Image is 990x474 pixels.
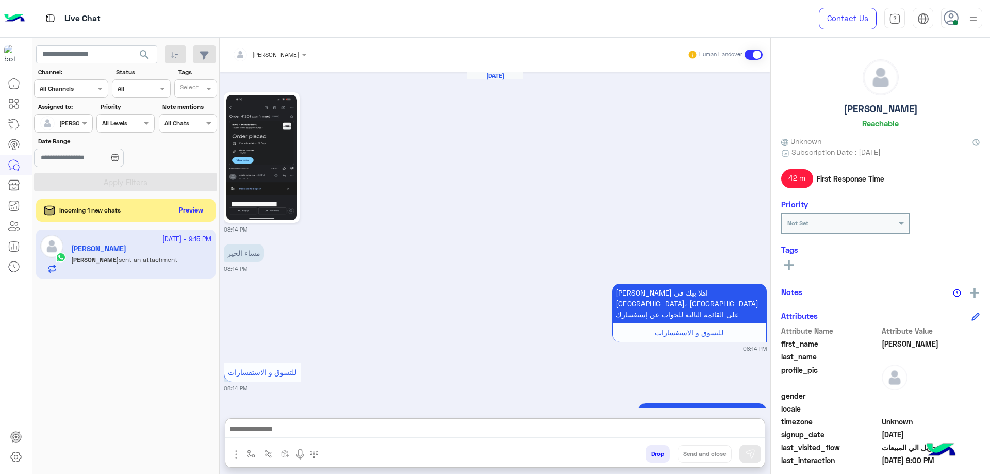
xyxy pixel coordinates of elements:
img: send attachment [230,448,242,461]
a: Contact Us [819,8,877,29]
small: Human Handover [699,51,742,59]
button: Preview [175,203,208,218]
button: Drop [646,445,670,463]
button: create order [277,445,294,462]
span: null [882,390,980,401]
h6: [DATE] [467,72,523,79]
span: 2024-09-22T07:37:23.917Z [882,429,980,440]
button: Trigger scenario [260,445,277,462]
img: profile [967,12,980,25]
label: Assigned to: [38,102,91,111]
small: 08:14 PM [224,265,247,273]
label: Note mentions [162,102,216,111]
label: Tags [178,68,216,77]
span: [PERSON_NAME] [252,51,299,58]
span: Subscription Date : [DATE] [791,146,881,157]
button: Send and close [678,445,732,463]
img: make a call [310,450,318,459]
span: Ahmed [882,338,980,349]
img: Trigger scenario [264,450,272,458]
span: Unknown [781,136,821,146]
img: notes [953,289,961,297]
span: Unknown [882,416,980,427]
img: select flow [247,450,255,458]
span: null [882,403,980,414]
label: Date Range [38,137,154,146]
h6: Notes [781,287,802,297]
img: hulul-logo.png [923,433,959,469]
span: 2025-09-29T18:00:42.43Z [882,455,980,466]
p: 29/9/2025, 8:14 PM [612,284,767,323]
label: Status [116,68,169,77]
img: 1174037367954545.jpg [226,95,297,220]
b: Not Set [787,219,808,227]
img: tab [917,13,929,25]
img: Logo [4,8,25,29]
label: Channel: [38,68,107,77]
small: 08:14 PM [743,345,767,353]
p: Live Chat [64,12,101,26]
small: 08:14 PM [224,225,247,234]
span: signup_date [781,429,880,440]
img: defaultAdmin.png [882,365,907,390]
span: timezone [781,416,880,427]
img: tab [44,12,57,25]
span: locale [781,403,880,414]
span: last_name [781,351,880,362]
button: select flow [243,445,260,462]
a: tab [884,8,905,29]
h5: [PERSON_NAME] [844,103,918,115]
span: first_name [781,338,880,349]
span: profile_pic [781,365,880,388]
label: Priority [101,102,154,111]
img: send voice note [294,448,306,461]
span: Incoming 1 new chats [59,206,121,215]
span: gender [781,390,880,401]
span: 42 m [781,169,813,188]
span: search [138,48,151,61]
span: First Response Time [817,173,884,184]
img: defaultAdmin.png [863,60,898,95]
span: للتسوق و الاستفسارات [228,368,296,377]
button: search [132,45,157,68]
img: tab [889,13,901,25]
img: create order [281,450,289,458]
h6: Priority [781,200,808,209]
div: Select [178,83,199,94]
button: Apply Filters [34,173,217,191]
span: Attribute Name [781,325,880,336]
img: 713415422032625 [4,45,23,63]
img: add [970,288,979,298]
small: 08:14 PM [224,384,247,393]
h6: Attributes [781,311,818,320]
span: last_interaction [781,455,880,466]
h6: Tags [781,245,980,254]
span: تحويل الي المبيعات [882,442,980,453]
span: Attribute Value [882,325,980,336]
span: last_visited_flow [781,442,880,453]
span: للتسوق و الاستفسارات [655,328,723,337]
h6: Reachable [862,119,899,128]
img: defaultAdmin.png [40,116,55,130]
img: send message [745,449,755,459]
p: 29/9/2025, 8:14 PM [224,244,264,262]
